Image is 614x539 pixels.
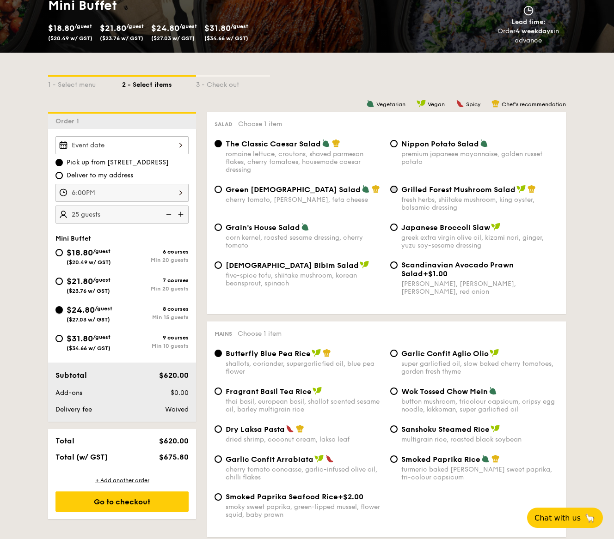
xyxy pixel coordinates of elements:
[502,101,566,108] span: Chef's recommendation
[171,389,189,397] span: $0.00
[55,491,189,512] div: Go to checkout
[226,436,383,443] div: dried shrimp, coconut cream, laksa leaf
[122,248,189,255] div: 6 courses
[226,150,383,174] div: romaine lettuce, croutons, shaved parmesan flakes, cherry tomatoes, housemade caesar dressing
[231,23,248,30] span: /guest
[95,305,112,312] span: /guest
[226,272,383,287] div: five-spice tofu, shiitake mushroom, korean beansprout, spinach
[401,425,490,434] span: Sanshoku Steamed Rice
[226,466,383,481] div: cherry tomato concasse, garlic-infused olive oil, chilli flakes
[401,455,480,464] span: Smoked Paprika Rice
[55,389,82,397] span: Add-ons
[491,454,500,463] img: icon-chef-hat.a58ddaea.svg
[67,305,95,315] span: $24.80
[390,455,398,463] input: Smoked Paprika Riceturmeric baked [PERSON_NAME] sweet paprika, tri-colour capsicum
[55,278,63,285] input: $21.80/guest($23.76 w/ GST)7 coursesMin 20 guests
[226,139,321,148] span: The Classic Caesar Salad
[401,223,490,232] span: Japanese Broccoli Slaw
[372,185,380,193] img: icon-chef-hat.a58ddaea.svg
[165,406,189,413] span: Waived
[226,398,383,413] div: thai basil, european basil, shallot scented sesame oil, barley multigrain rice
[238,330,282,338] span: Choose 1 item
[487,27,570,45] div: Order in advance
[226,196,383,204] div: cherry tomato, [PERSON_NAME], feta cheese
[215,388,222,395] input: Fragrant Basil Tea Ricethai basil, european basil, shallot scented sesame oil, barley multigrain ...
[401,196,559,212] div: fresh herbs, shiitake mushroom, king oyster, balsamic dressing
[401,349,489,358] span: Garlic Confit Aglio Olio
[401,387,488,396] span: Wok Tossed Chow Mein
[534,514,581,522] span: Chat with us
[226,503,383,519] div: smoky sweet paprika, green-lipped mussel, flower squid, baby prawn
[48,23,74,33] span: $18.80
[360,260,369,269] img: icon-vegan.f8ff3823.svg
[417,99,426,108] img: icon-vegan.f8ff3823.svg
[55,117,83,125] span: Order 1
[401,360,559,375] div: super garlicfied oil, slow baked cherry tomatoes, garden fresh thyme
[314,454,324,463] img: icon-vegan.f8ff3823.svg
[390,224,398,231] input: Japanese Broccoli Slawgreek extra virgin olive oil, kizami nori, ginger, yuzu soy-sesame dressing
[55,159,63,166] input: Pick up from [STREET_ADDRESS]
[226,261,359,270] span: [DEMOGRAPHIC_DATA] Bibim Salad
[48,77,122,90] div: 1 - Select menu
[226,185,361,194] span: Green [DEMOGRAPHIC_DATA] Salad
[323,349,331,357] img: icon-chef-hat.a58ddaea.svg
[67,248,93,258] span: $18.80
[491,223,500,231] img: icon-vegan.f8ff3823.svg
[390,388,398,395] input: Wok Tossed Chow Meinbutton mushroom, tricolour capsicum, cripsy egg noodle, kikkoman, super garli...
[491,424,500,433] img: icon-vegan.f8ff3823.svg
[390,261,398,269] input: Scandinavian Avocado Prawn Salad+$1.00[PERSON_NAME], [PERSON_NAME], [PERSON_NAME], red onion
[401,185,516,194] span: Grilled Forest Mushroom Salad
[376,101,405,108] span: Vegetarian
[390,140,398,147] input: Nippon Potato Saladpremium japanese mayonnaise, golden russet potato
[322,139,330,147] img: icon-vegetarian.fe4039eb.svg
[151,23,179,33] span: $24.80
[55,371,87,380] span: Subtotal
[55,184,189,202] input: Pick up time
[55,477,189,484] div: + Add another order
[313,387,322,395] img: icon-vegan.f8ff3823.svg
[159,436,189,445] span: $620.00
[286,424,294,433] img: icon-spicy.37a8142b.svg
[122,77,196,90] div: 2 - Select items
[67,333,93,344] span: $31.80
[332,139,340,147] img: icon-chef-hat.a58ddaea.svg
[522,6,535,16] img: icon-clock.2db775ea.svg
[55,235,91,242] span: Mini Buffet
[428,101,445,108] span: Vegan
[122,334,189,341] div: 9 courses
[122,343,189,349] div: Min 10 guests
[215,425,222,433] input: Dry Laksa Pastadried shrimp, coconut cream, laksa leaf
[516,27,553,35] strong: 4 weekdays
[175,206,189,223] img: icon-add.58712e84.svg
[93,248,111,254] span: /guest
[528,185,536,193] img: icon-chef-hat.a58ddaea.svg
[491,99,500,108] img: icon-chef-hat.a58ddaea.svg
[67,276,93,286] span: $21.80
[55,335,63,342] input: $31.80/guest($34.66 w/ GST)9 coursesMin 10 guests
[325,454,334,463] img: icon-spicy.37a8142b.svg
[55,206,189,224] input: Number of guests
[338,492,363,501] span: +$2.00
[226,455,313,464] span: Garlic Confit Arrabiata
[159,453,189,461] span: $675.80
[215,493,222,501] input: Smoked Paprika Seafood Rice+$2.00smoky sweet paprika, green-lipped mussel, flower squid, baby prawn
[401,436,559,443] div: multigrain rice, roasted black soybean
[122,257,189,263] div: Min 20 guests
[481,454,490,463] img: icon-vegetarian.fe4039eb.svg
[226,223,300,232] span: Grain's House Salad
[100,23,126,33] span: $21.80
[67,288,110,294] span: ($23.76 w/ GST)
[55,436,74,445] span: Total
[122,314,189,321] div: Min 15 guests
[226,360,383,375] div: shallots, coriander, supergarlicfied oil, blue pea flower
[390,425,398,433] input: Sanshoku Steamed Ricemultigrain rice, roasted black soybean
[215,331,232,337] span: Mains
[511,18,546,26] span: Lead time:
[584,513,596,523] span: 🦙
[55,136,189,154] input: Event date
[516,185,526,193] img: icon-vegan.f8ff3823.svg
[527,508,603,528] button: Chat with us🦙
[366,99,375,108] img: icon-vegetarian.fe4039eb.svg
[215,121,233,127] span: Salad
[362,185,370,193] img: icon-vegetarian.fe4039eb.svg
